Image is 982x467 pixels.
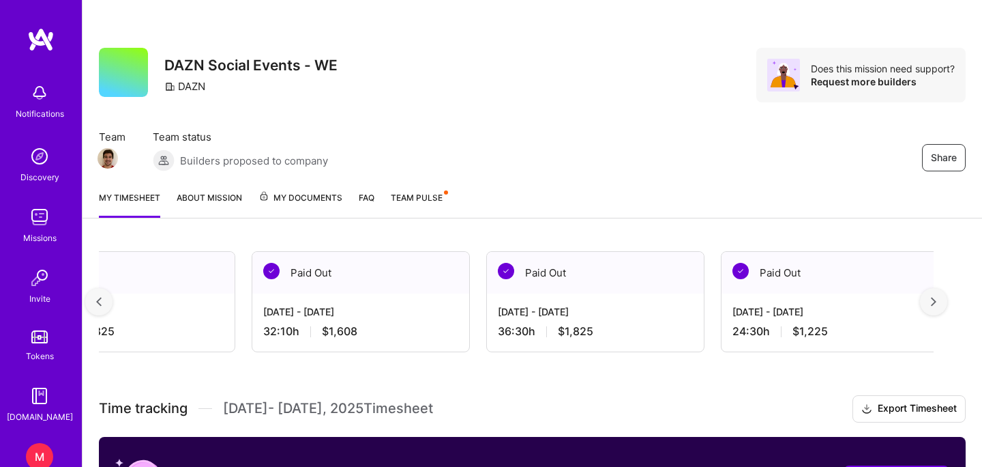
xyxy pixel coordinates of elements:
a: My Documents [258,190,342,218]
div: 16:30 h [29,324,224,339]
span: My Documents [258,190,342,206]
a: Team Pulse [391,190,447,218]
div: 24:30 h [732,324,927,339]
div: DAZN [164,79,205,94]
img: tokens [31,330,48,343]
img: Paid Out [732,263,749,279]
img: Paid Out [498,263,514,279]
div: Paid Out [487,252,704,294]
img: Paid Out [263,263,280,279]
span: Time tracking [99,400,188,417]
i: icon Download [861,402,872,416]
img: Builders proposed to company [153,150,175,171]
img: Avatar [767,59,800,91]
div: Discovery [20,170,59,184]
img: Invite [26,264,53,292]
div: Missions [23,231,57,245]
span: $1,825 [558,324,593,339]
div: Request more builders [811,75,955,88]
span: $825 [87,324,115,339]
div: Tokens [26,349,54,363]
div: Paid Out [721,252,938,294]
div: Notifications [16,107,64,121]
button: Export Timesheet [852,395,966,423]
button: Share [922,144,966,171]
span: Team [99,130,125,144]
a: My timesheet [99,190,160,218]
div: [DATE] - [DATE] [29,305,224,319]
img: bell [26,79,53,107]
div: [DATE] - [DATE] [263,305,458,319]
div: Invite [29,292,50,306]
a: Team Member Avatar [99,147,117,170]
div: [DATE] - [DATE] [498,305,693,319]
div: 36:30 h [498,324,693,339]
img: left [96,297,102,307]
a: FAQ [359,190,374,218]
span: $1,608 [322,324,357,339]
div: Does this mission need support? [811,62,955,75]
span: Team status [153,130,328,144]
div: 32:10 h [263,324,458,339]
div: Paid Out [18,252,235,294]
i: icon CompanyGray [164,81,175,92]
h3: DAZN Social Events - WE [164,57,338,74]
div: [DOMAIN_NAME] [7,410,73,424]
img: Team Member Avatar [98,148,118,169]
img: logo [27,27,55,52]
span: Team Pulse [391,193,443,203]
a: About Mission [177,190,242,218]
span: Share [931,151,957,165]
span: Builders proposed to company [180,154,328,168]
img: guide book [26,382,53,410]
div: Paid Out [252,252,469,294]
img: discovery [26,143,53,170]
span: [DATE] - [DATE] , 2025 Timesheet [223,400,433,417]
span: $1,225 [792,324,828,339]
img: right [931,297,936,307]
img: teamwork [26,203,53,231]
div: [DATE] - [DATE] [732,305,927,319]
